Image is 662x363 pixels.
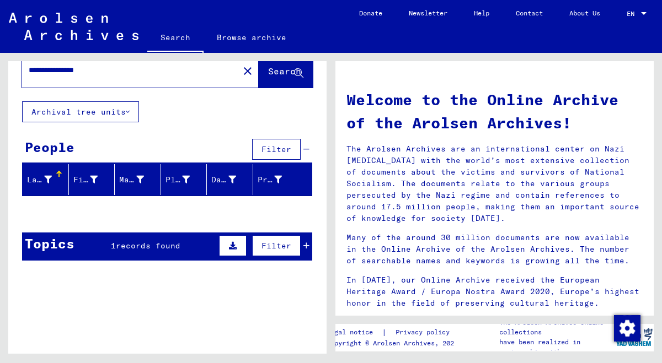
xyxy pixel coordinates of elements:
span: 1 [111,241,116,251]
span: Filter [261,144,291,154]
div: People [25,137,74,157]
p: Copyright © Arolsen Archives, 2021 [327,338,463,348]
div: Prisoner # [258,174,282,186]
span: records found [116,241,180,251]
div: Place of Birth [165,174,190,186]
p: Many of the around 30 million documents are now available in the Online Archive of the Arolsen Ar... [346,232,643,267]
button: Search [259,53,313,88]
p: In [DATE], our Online Archive received the European Heritage Award / Europa Nostra Award 2020, Eu... [346,274,643,309]
span: EN [627,10,639,18]
mat-icon: close [241,64,254,78]
div: Date of Birth [211,171,253,188]
a: Legal notice [327,327,382,338]
button: Archival tree units [22,101,139,122]
div: Date of Birth [211,174,236,186]
span: Filter [261,241,291,251]
button: Filter [252,235,301,256]
div: Prisoner # [258,171,299,188]
img: Arolsen_neg.svg [9,13,138,40]
mat-header-cell: Last Name [23,164,69,195]
a: Search [147,24,204,53]
a: Browse archive [204,24,300,51]
div: First Name [73,171,115,188]
p: The Arolsen Archives online collections [499,317,614,337]
mat-header-cell: Place of Birth [161,164,207,195]
span: Search [268,66,301,77]
div: Maiden Name [119,174,144,186]
h1: Welcome to the Online Archive of the Arolsen Archives! [346,88,643,134]
div: Maiden Name [119,171,161,188]
div: Place of Birth [165,171,207,188]
p: The Arolsen Archives are an international center on Nazi [MEDICAL_DATA] with the world’s most ext... [346,143,643,224]
div: Topics [25,234,74,253]
button: Filter [252,139,301,160]
div: | [327,327,463,338]
mat-header-cell: Maiden Name [115,164,161,195]
a: Privacy policy [387,327,463,338]
mat-header-cell: First Name [69,164,115,195]
div: Last Name [27,174,52,186]
p: have been realized in partnership with [499,337,614,357]
div: First Name [73,174,98,186]
div: Change consent [613,315,640,341]
mat-header-cell: Prisoner # [253,164,312,195]
mat-header-cell: Date of Birth [207,164,253,195]
img: Change consent [614,315,640,342]
button: Clear [237,59,259,82]
div: Last Name [27,171,68,188]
